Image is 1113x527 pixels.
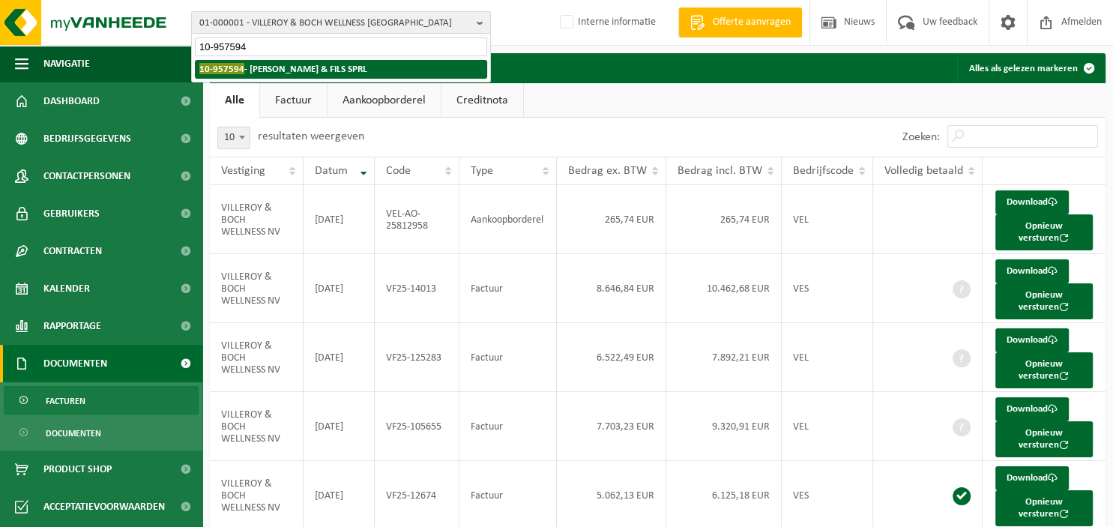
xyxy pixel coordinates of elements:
[43,345,107,382] span: Documenten
[210,254,304,323] td: VILLEROY & BOCH WELLNESS NV
[4,418,199,447] a: Documenten
[195,37,487,56] input: Zoeken naar gekoppelde vestigingen
[884,165,963,177] span: Volledig betaald
[260,83,327,118] a: Factuur
[441,83,523,118] a: Creditnota
[46,387,85,415] span: Facturen
[375,392,459,461] td: VF25-105655
[43,488,165,526] span: Acceptatievoorwaarden
[43,82,100,120] span: Dashboard
[666,254,782,323] td: 10.462,68 EUR
[43,157,130,195] span: Contactpersonen
[191,11,491,34] button: 01-000001 - VILLEROY & BOCH WELLNESS [GEOGRAPHIC_DATA]
[43,120,131,157] span: Bedrijfsgegevens
[210,185,304,254] td: VILLEROY & BOCH WELLNESS NV
[315,165,348,177] span: Datum
[210,323,304,392] td: VILLEROY & BOCH WELLNESS NV
[43,232,102,270] span: Contracten
[995,214,1093,250] button: Opnieuw versturen
[557,323,666,392] td: 6.522,49 EUR
[995,328,1069,352] a: Download
[678,7,802,37] a: Offerte aanvragen
[4,386,199,415] a: Facturen
[375,254,459,323] td: VF25-14013
[678,165,762,177] span: Bedrag incl. BTW
[199,63,367,74] strong: - [PERSON_NAME] & FILS SPRL
[471,165,493,177] span: Type
[782,392,873,461] td: VEL
[557,185,666,254] td: 265,74 EUR
[459,323,556,392] td: Factuur
[666,185,782,254] td: 265,74 EUR
[995,397,1069,421] a: Download
[210,83,259,118] a: Alle
[375,185,459,254] td: VEL-AO-25812958
[995,283,1093,319] button: Opnieuw versturen
[557,392,666,461] td: 7.703,23 EUR
[459,185,556,254] td: Aankoopborderel
[557,11,656,34] label: Interne informatie
[46,419,101,448] span: Documenten
[957,53,1104,83] button: Alles als gelezen markeren
[43,195,100,232] span: Gebruikers
[304,323,375,392] td: [DATE]
[459,392,556,461] td: Factuur
[221,165,265,177] span: Vestiging
[304,254,375,323] td: [DATE]
[258,130,364,142] label: resultaten weergeven
[782,185,873,254] td: VEL
[459,254,556,323] td: Factuur
[199,63,244,74] span: 10-957594
[568,165,647,177] span: Bedrag ex. BTW
[386,165,411,177] span: Code
[995,259,1069,283] a: Download
[43,270,90,307] span: Kalender
[995,421,1093,457] button: Opnieuw versturen
[995,490,1093,526] button: Opnieuw versturen
[995,190,1069,214] a: Download
[995,352,1093,388] button: Opnieuw versturen
[902,131,940,143] label: Zoeken:
[666,323,782,392] td: 7.892,21 EUR
[217,127,250,149] span: 10
[995,466,1069,490] a: Download
[782,323,873,392] td: VEL
[218,127,250,148] span: 10
[375,323,459,392] td: VF25-125283
[709,15,794,30] span: Offerte aanvragen
[304,392,375,461] td: [DATE]
[557,254,666,323] td: 8.646,84 EUR
[43,45,90,82] span: Navigatie
[793,165,854,177] span: Bedrijfscode
[43,451,112,488] span: Product Shop
[210,392,304,461] td: VILLEROY & BOCH WELLNESS NV
[328,83,441,118] a: Aankoopborderel
[304,185,375,254] td: [DATE]
[666,392,782,461] td: 9.320,91 EUR
[199,12,471,34] span: 01-000001 - VILLEROY & BOCH WELLNESS [GEOGRAPHIC_DATA]
[782,254,873,323] td: VES
[43,307,101,345] span: Rapportage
